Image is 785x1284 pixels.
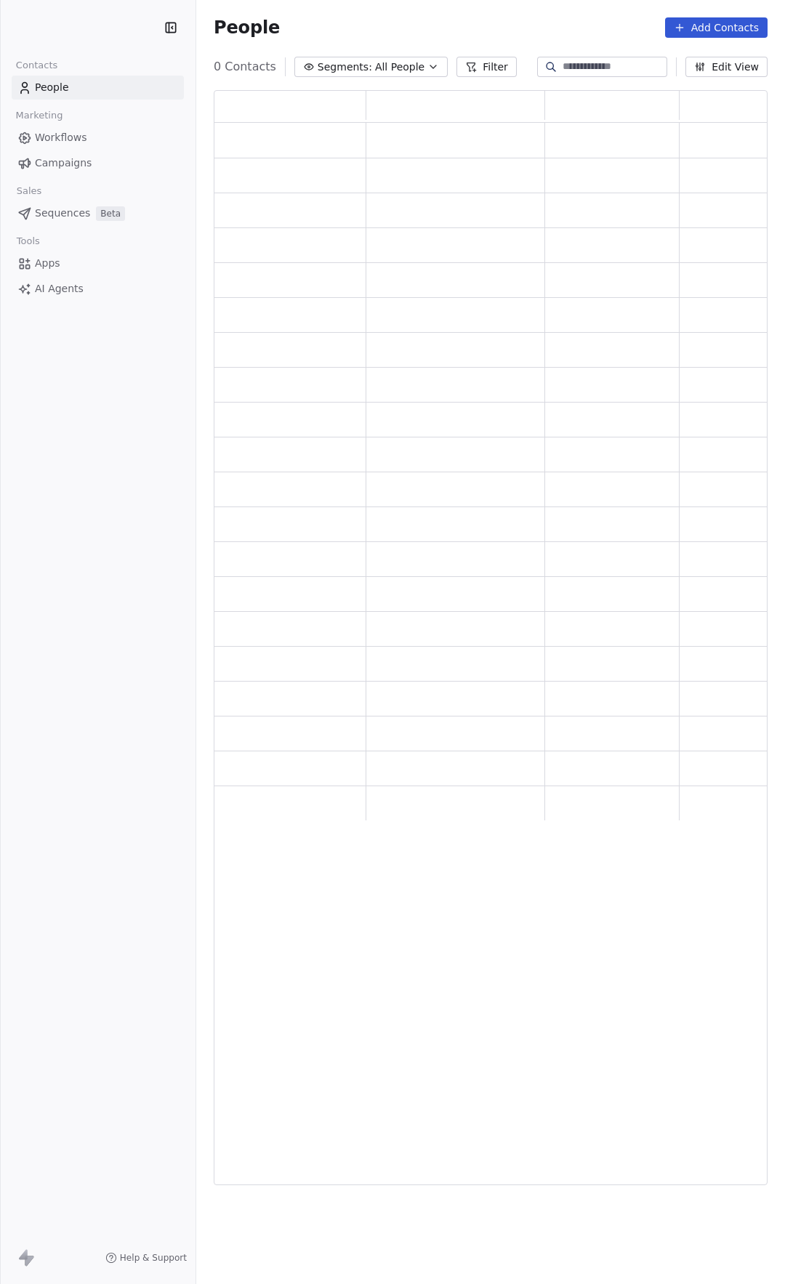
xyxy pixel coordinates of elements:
span: Sales [10,180,48,202]
a: Help & Support [105,1252,187,1264]
a: Workflows [12,126,184,150]
button: Edit View [685,57,768,77]
a: Campaigns [12,151,184,175]
span: 0 Contacts [214,58,276,76]
button: Add Contacts [665,17,768,38]
span: Beta [96,206,125,221]
span: Apps [35,256,60,271]
button: Filter [456,57,517,77]
span: Tools [10,230,46,252]
span: Contacts [9,54,64,76]
span: People [35,80,69,95]
a: Apps [12,251,184,275]
span: All People [375,60,424,75]
span: Campaigns [35,156,92,171]
span: Help & Support [120,1252,187,1264]
a: SequencesBeta [12,201,184,225]
a: AI Agents [12,277,184,301]
span: Sequences [35,206,90,221]
span: Segments: [318,60,372,75]
a: People [12,76,184,100]
span: Workflows [35,130,87,145]
span: People [214,17,280,39]
span: Marketing [9,105,69,126]
span: AI Agents [35,281,84,296]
